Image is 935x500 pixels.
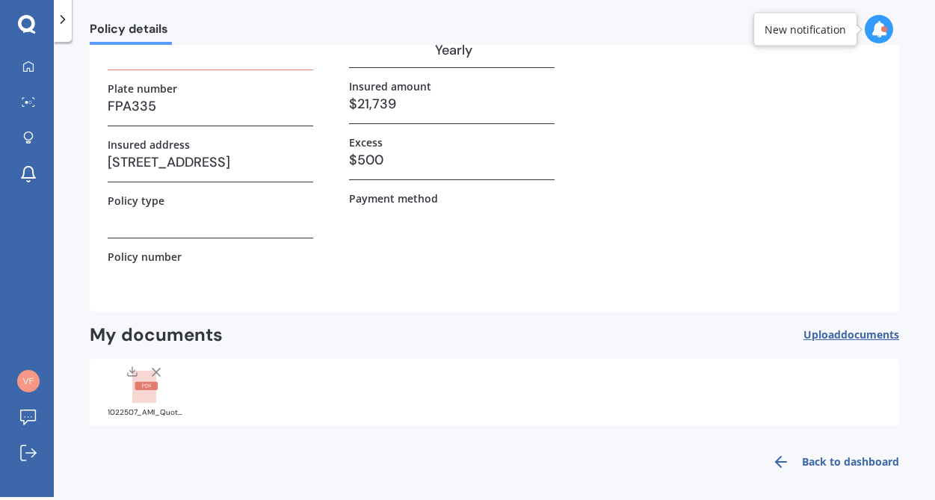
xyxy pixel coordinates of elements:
[435,39,555,61] h3: Yearly
[349,149,555,171] h3: $500
[803,324,899,347] button: Uploaddocuments
[841,327,899,342] span: documents
[763,444,899,480] a: Back to dashboard
[90,324,223,347] h2: My documents
[108,82,177,95] label: Plate number
[90,22,172,42] span: Policy details
[349,80,431,93] label: Insured amount
[349,93,555,115] h3: $21,739
[765,22,846,37] div: New notification
[17,370,40,392] img: 0841b2ad52e9405db387ca07954f6733
[349,136,383,149] label: Excess
[108,409,182,416] div: 1022507_AMI_Quote_Template_Commercial_Motor_Vehicle_(10-22).pdf
[803,329,899,341] span: Upload
[108,194,164,207] label: Policy type
[108,250,182,263] label: Policy number
[108,151,313,173] h3: [STREET_ADDRESS]
[108,95,313,117] h3: FPA335
[349,192,438,205] label: Payment method
[108,138,190,151] label: Insured address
